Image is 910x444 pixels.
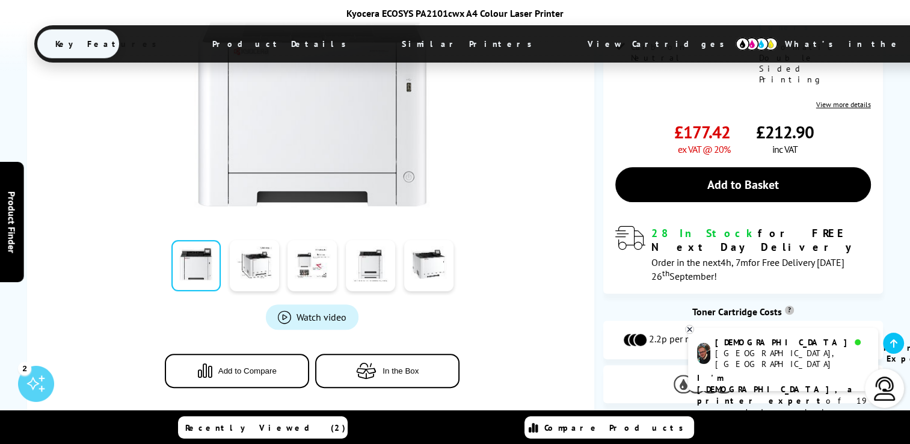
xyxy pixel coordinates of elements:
button: View Cartridges [612,374,873,394]
img: user-headset-light.svg [873,377,897,401]
span: Recently Viewed (2) [185,422,346,433]
div: [DEMOGRAPHIC_DATA] [715,337,868,348]
span: 28 In Stock [651,226,758,240]
a: Recently Viewed (2) [178,416,348,439]
div: Kyocera ECOSYS PA2101cwx A4 Colour Laser Printer [34,7,876,19]
span: £177.42 [674,121,730,143]
sup: th [662,268,669,279]
a: Add to Basket [615,167,870,202]
span: inc VAT [772,143,798,155]
p: of 19 years! I can help you choose the right product [697,372,869,441]
span: ex VAT @ 20% [678,143,730,155]
button: In the Box [315,354,460,388]
img: chris-livechat.png [697,343,710,364]
div: for FREE Next Day Delivery [651,226,870,254]
span: £212.90 [756,121,814,143]
button: Add to Compare [165,354,309,388]
span: In the Box [383,366,419,375]
span: Similar Printers [384,29,556,58]
span: Key Features [37,29,181,58]
div: [GEOGRAPHIC_DATA], [GEOGRAPHIC_DATA] [715,348,868,369]
span: 4h, 7m [721,256,748,268]
img: Cartridges [674,375,734,393]
img: cmyk-icon.svg [736,37,778,51]
sup: Cost per page [785,306,794,315]
span: Compare Products [544,422,690,433]
div: 2 [18,362,31,375]
span: Add to Compare [218,366,277,375]
a: Product_All_Videos [266,304,358,330]
a: View more details [816,100,871,109]
div: modal_delivery [615,226,870,282]
span: 2.2p per mono page [649,333,732,347]
b: I'm [DEMOGRAPHIC_DATA], a printer expert [697,372,856,406]
span: Product Finder [6,191,18,253]
div: Toner Cartridge Costs [603,306,882,318]
span: Product Details [194,29,370,58]
a: Compare Products [524,416,694,439]
span: View Cartridges [570,28,754,60]
span: Order in the next for Free Delivery [DATE] 26 September! [651,256,844,282]
span: Watch video [297,311,346,323]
